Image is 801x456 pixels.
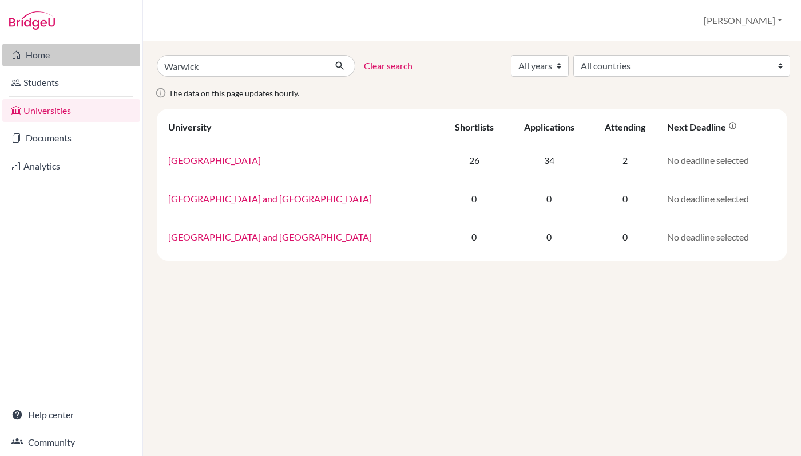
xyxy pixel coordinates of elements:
[667,231,749,242] span: No deadline selected
[508,141,590,179] td: 34
[157,55,326,77] input: Search all universities
[2,99,140,122] a: Universities
[2,71,140,94] a: Students
[667,193,749,204] span: No deadline selected
[508,179,590,218] td: 0
[2,127,140,150] a: Documents
[2,155,140,178] a: Analytics
[667,155,749,166] span: No deadline selected
[590,218,660,256] td: 0
[699,10,787,32] button: [PERSON_NAME]
[161,113,441,141] th: University
[667,121,737,132] div: Next deadline
[2,431,140,454] a: Community
[168,155,261,166] a: [GEOGRAPHIC_DATA]
[441,141,508,179] td: 26
[455,121,494,132] div: Shortlists
[364,59,413,73] a: Clear search
[9,11,55,30] img: Bridge-U
[605,121,645,132] div: Attending
[2,403,140,426] a: Help center
[169,88,299,98] span: The data on this page updates hourly.
[590,179,660,218] td: 0
[590,141,660,179] td: 2
[508,218,590,256] td: 0
[524,121,574,132] div: Applications
[168,193,372,204] a: [GEOGRAPHIC_DATA] and [GEOGRAPHIC_DATA]
[2,44,140,66] a: Home
[441,179,508,218] td: 0
[441,218,508,256] td: 0
[168,231,372,242] a: [GEOGRAPHIC_DATA] and [GEOGRAPHIC_DATA]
